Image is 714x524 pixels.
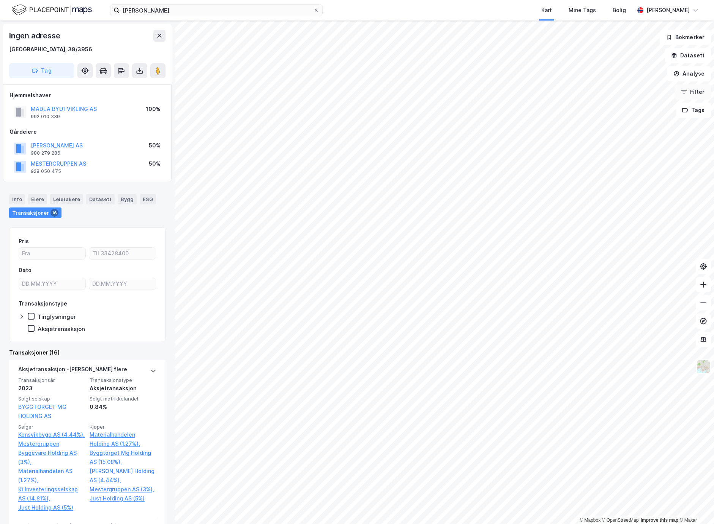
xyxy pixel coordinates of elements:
div: Aksjetransaksjon [90,384,156,393]
span: Solgt selskap [18,396,85,402]
div: Mine Tags [569,6,596,15]
div: ESG [140,194,156,204]
iframe: Chat Widget [676,488,714,524]
img: Z [696,359,711,374]
div: Eiere [28,194,47,204]
a: Byggtorget Mg Holding AS (15.08%), [90,448,156,467]
span: Transaksjonstype [90,377,156,383]
input: Søk på adresse, matrikkel, gårdeiere, leietakere eller personer [120,5,313,16]
div: 50% [149,159,161,168]
a: BYGGTORGET MG HOLDING AS [18,404,66,419]
div: Datasett [86,194,115,204]
input: Fra [19,248,85,259]
input: Til 33428400 [89,248,156,259]
a: OpenStreetMap [602,518,639,523]
a: Mestergruppen Byggevare Holding AS (3%), [18,439,85,467]
div: [PERSON_NAME] [646,6,690,15]
div: Transaksjonstype [19,299,67,308]
div: Gårdeiere [9,127,165,136]
a: Just Holding AS (5%) [90,494,156,503]
span: Kjøper [90,424,156,430]
div: Info [9,194,25,204]
button: Bokmerker [660,30,711,45]
div: 50% [149,141,161,150]
a: Materialhandelen Holding AS (1.27%), [90,430,156,448]
div: Leietakere [50,194,83,204]
div: Ingen adresse [9,30,61,42]
a: Ki Investeringsselskap AS (14.81%), [18,485,85,503]
span: Selger [18,424,85,430]
a: Improve this map [641,518,678,523]
a: [PERSON_NAME] Holding AS (4.44%), [90,467,156,485]
button: Datasett [665,48,711,63]
button: Filter [675,84,711,100]
div: Transaksjoner [9,207,61,218]
button: Analyse [667,66,711,81]
div: [GEOGRAPHIC_DATA], 38/3956 [9,45,92,54]
a: Just Holding AS (5%) [18,503,85,512]
div: Dato [19,266,32,275]
div: 100% [146,104,161,114]
div: 980 279 286 [31,150,60,156]
button: Tag [9,63,74,78]
span: Transaksjonsår [18,377,85,383]
div: 16 [50,209,58,217]
div: Bygg [118,194,137,204]
div: 928 050 475 [31,168,61,174]
div: Bolig [613,6,626,15]
a: Materialhandelen AS (1.27%), [18,467,85,485]
input: DD.MM.YYYY [89,278,156,290]
a: Mestergruppen AS (3%), [90,485,156,494]
div: 2023 [18,384,85,393]
div: 992 010 339 [31,114,60,120]
div: Pris [19,237,29,246]
div: Aksjetransaksjon [38,325,85,332]
div: Transaksjoner (16) [9,348,165,357]
div: Tinglysninger [38,313,76,320]
div: Kart [541,6,552,15]
a: Mapbox [580,518,601,523]
div: Kontrollprogram for chat [676,488,714,524]
div: Aksjetransaksjon - [PERSON_NAME] flere [18,365,127,377]
a: Konsvikbygg AS (4.44%), [18,430,85,439]
input: DD.MM.YYYY [19,278,85,290]
span: Solgt matrikkelandel [90,396,156,402]
div: Hjemmelshaver [9,91,165,100]
button: Tags [676,103,711,118]
div: 0.84% [90,402,156,412]
img: logo.f888ab2527a4732fd821a326f86c7f29.svg [12,3,92,17]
